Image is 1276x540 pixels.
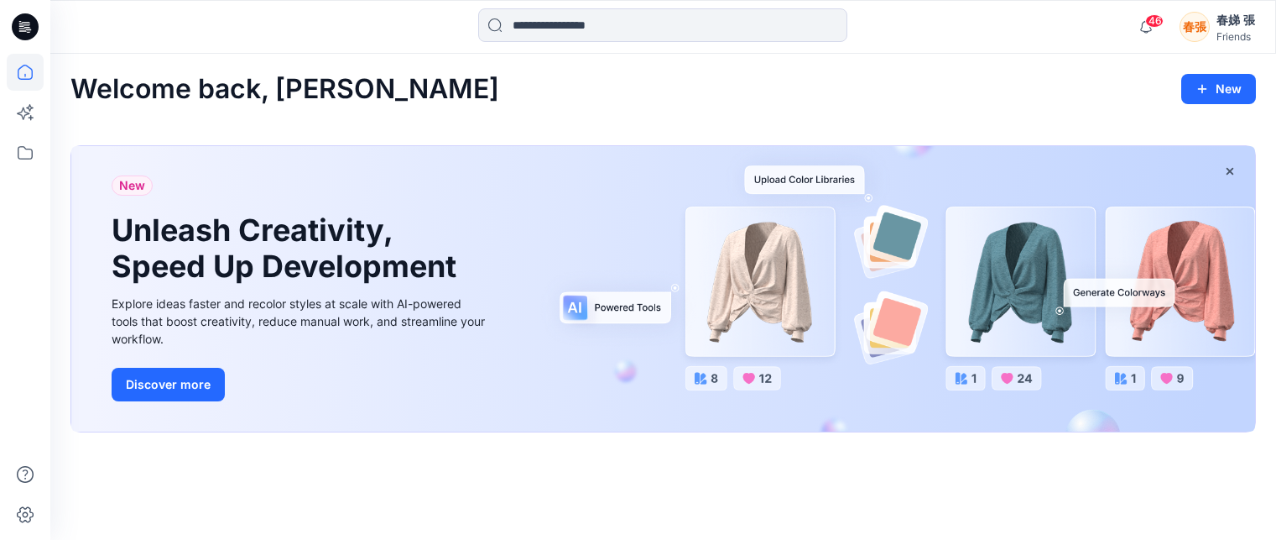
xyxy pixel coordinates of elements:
div: 春張 [1180,12,1210,42]
a: Discover more [112,368,489,401]
div: Explore ideas faster and recolor styles at scale with AI-powered tools that boost creativity, red... [112,295,489,348]
span: New [119,176,145,196]
h2: Welcome back, [PERSON_NAME] [70,74,499,105]
div: Friends [1216,30,1255,43]
button: Discover more [112,368,225,401]
span: 46 [1145,14,1164,28]
div: 春娣 張 [1216,10,1255,30]
h1: Unleash Creativity, Speed Up Development [112,212,464,285]
button: New [1181,74,1256,104]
